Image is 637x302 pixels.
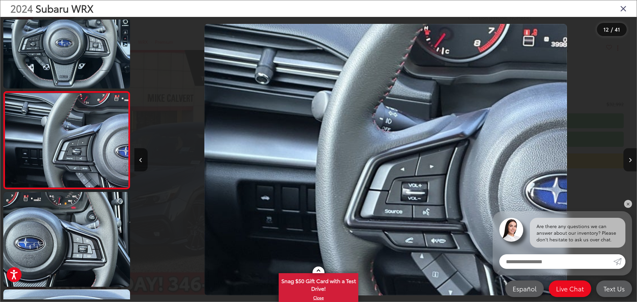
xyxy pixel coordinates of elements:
i: Close gallery [620,4,627,13]
img: 2024 Subaru WRX Premium [4,93,129,187]
span: / [610,27,613,32]
span: Subaru WRX [35,1,94,15]
div: Are there any questions we can answer about our inventory? Please don't hesitate to ask us over c... [530,218,625,248]
span: Text Us [600,284,628,293]
a: Live Chat [549,280,591,297]
div: 2024 Subaru WRX Premium 11 [134,24,637,296]
span: 2024 [10,1,33,15]
img: 2024 Subaru WRX Premium [204,24,567,296]
a: Submit [613,254,625,269]
span: Live Chat [553,284,587,293]
span: Snag $50 Gift Card with a Test Drive! [279,274,358,294]
span: 41 [615,26,620,33]
img: Agent profile photo [499,218,523,242]
img: 2024 Subaru WRX Premium [2,191,131,288]
button: Previous image [134,148,148,171]
a: Text Us [596,280,632,297]
input: Enter your message [499,254,613,269]
span: 12 [603,26,609,33]
a: Español [505,280,544,297]
button: Next image [623,148,637,171]
span: Español [509,284,540,293]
